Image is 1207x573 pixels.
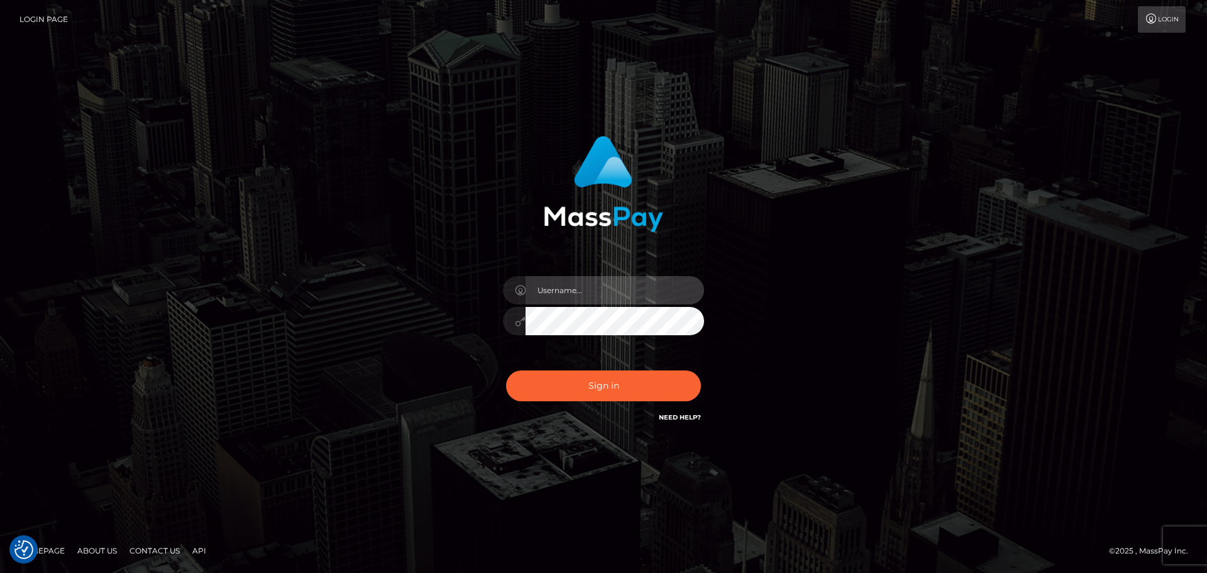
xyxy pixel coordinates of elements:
[124,541,185,560] a: Contact Us
[14,540,33,559] button: Consent Preferences
[506,370,701,401] button: Sign in
[14,541,70,560] a: Homepage
[526,276,704,304] input: Username...
[544,136,663,232] img: MassPay Login
[1138,6,1186,33] a: Login
[19,6,68,33] a: Login Page
[187,541,211,560] a: API
[659,413,701,421] a: Need Help?
[72,541,122,560] a: About Us
[14,540,33,559] img: Revisit consent button
[1109,544,1198,558] div: © 2025 , MassPay Inc.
